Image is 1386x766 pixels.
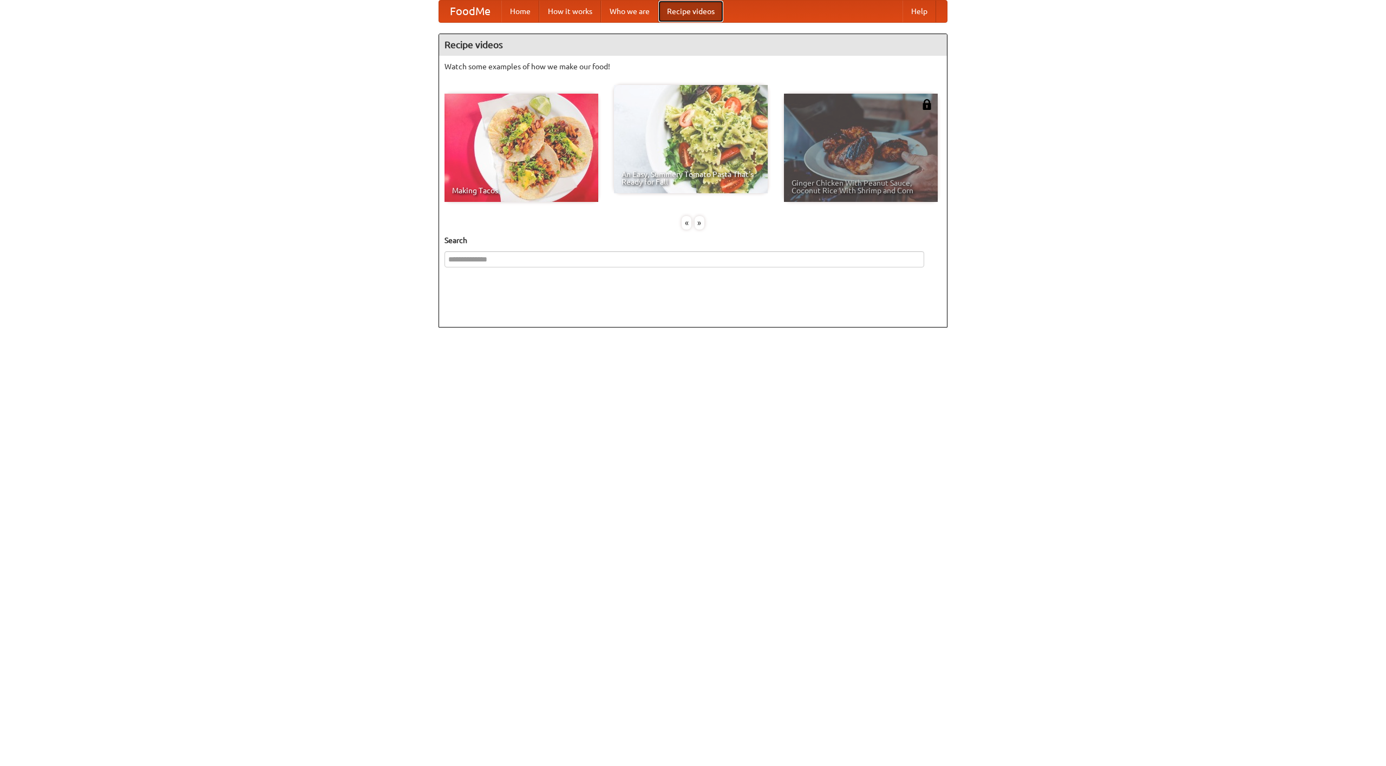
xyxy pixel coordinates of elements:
a: Making Tacos [444,94,598,202]
span: An Easy, Summery Tomato Pasta That's Ready for Fall [622,171,760,186]
h5: Search [444,235,942,246]
a: An Easy, Summery Tomato Pasta That's Ready for Fall [614,85,768,193]
a: Who we are [601,1,658,22]
a: Home [501,1,539,22]
a: Recipe videos [658,1,723,22]
h4: Recipe videos [439,34,947,56]
a: FoodMe [439,1,501,22]
div: » [695,216,704,230]
span: Making Tacos [452,187,591,194]
div: « [682,216,691,230]
p: Watch some examples of how we make our food! [444,61,942,72]
img: 483408.png [921,99,932,110]
a: How it works [539,1,601,22]
a: Help [903,1,936,22]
